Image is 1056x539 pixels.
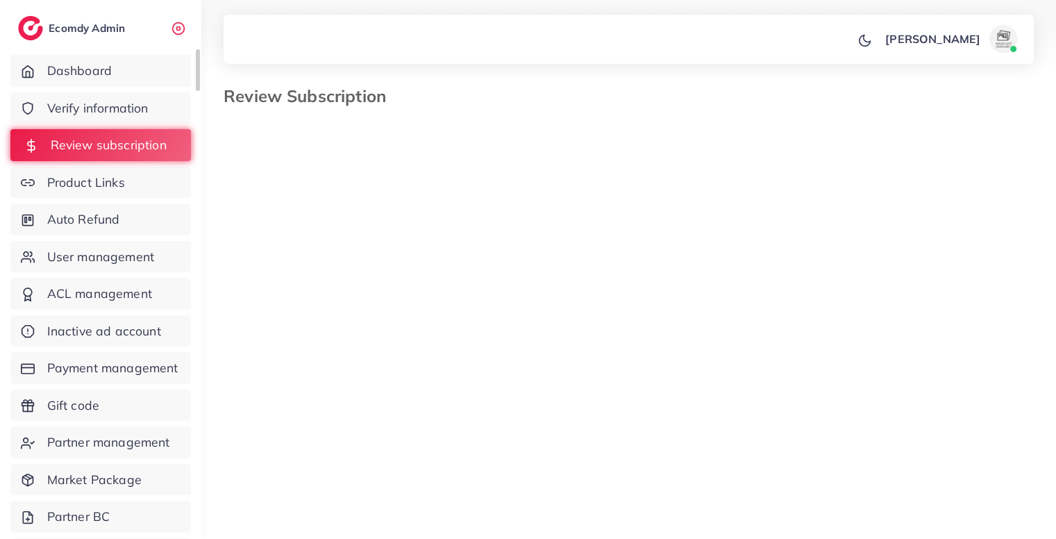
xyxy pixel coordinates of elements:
[878,25,1023,53] a: [PERSON_NAME]avatar
[10,92,191,124] a: Verify information
[47,248,154,266] span: User management
[10,204,191,235] a: Auto Refund
[18,16,128,40] a: logoEcomdy Admin
[10,315,191,347] a: Inactive ad account
[885,31,980,47] p: [PERSON_NAME]
[10,426,191,458] a: Partner management
[47,471,142,489] span: Market Package
[10,129,191,161] a: Review subscription
[47,322,161,340] span: Inactive ad account
[47,210,120,229] span: Auto Refund
[47,433,170,451] span: Partner management
[10,464,191,496] a: Market Package
[47,99,149,117] span: Verify information
[47,508,110,526] span: Partner BC
[224,86,397,106] h3: Review Subscription
[989,25,1017,53] img: avatar
[47,174,125,192] span: Product Links
[10,167,191,199] a: Product Links
[10,278,191,310] a: ACL management
[47,397,99,415] span: Gift code
[51,136,167,154] span: Review subscription
[18,16,43,40] img: logo
[10,501,191,533] a: Partner BC
[47,359,178,377] span: Payment management
[10,241,191,273] a: User management
[10,390,191,422] a: Gift code
[47,285,152,303] span: ACL management
[47,62,112,80] span: Dashboard
[10,55,191,87] a: Dashboard
[49,22,128,35] h2: Ecomdy Admin
[10,352,191,384] a: Payment management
